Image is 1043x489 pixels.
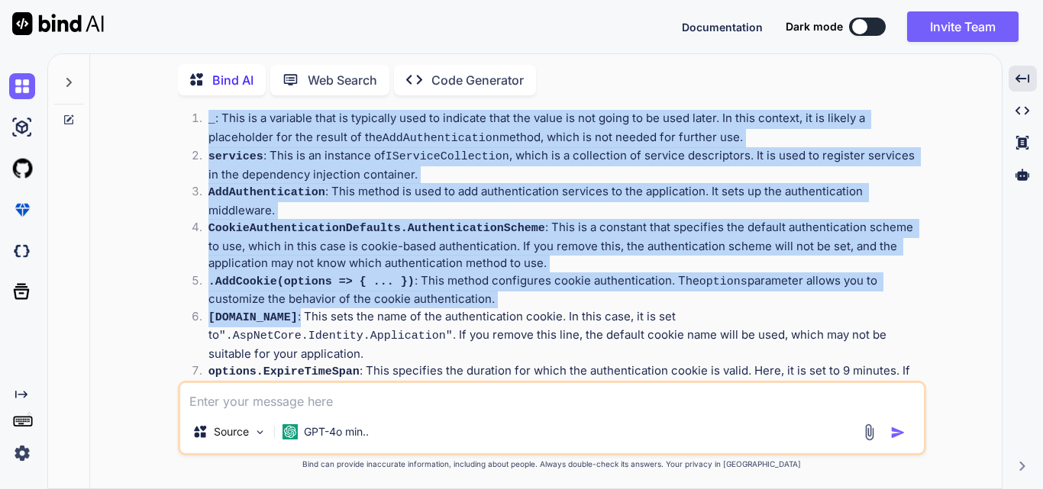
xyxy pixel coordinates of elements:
code: [DOMAIN_NAME] [208,311,298,324]
img: attachment [861,423,878,441]
p: GPT-4o min.. [304,424,369,439]
code: .AddCookie(options => { ... }) [208,275,415,288]
p: Bind AI [212,71,253,89]
img: premium [9,197,35,223]
p: : This method is used to add authentication services to the application. It sets up the authentic... [208,183,923,219]
code: services [208,150,263,163]
img: ai-studio [9,114,35,140]
p: Web Search [308,71,377,89]
img: chat [9,73,35,99]
img: githubLight [9,156,35,182]
button: Invite Team [907,11,1019,42]
img: icon [890,425,906,440]
p: : This specifies the duration for which the authentication cookie is valid. Here, it is set to 9 ... [208,362,923,398]
code: options.ExpireTimeSpan [208,365,360,378]
code: _ [208,113,215,126]
p: : This is a variable that is typically used to indicate that the value is not going to be used la... [208,110,923,147]
p: : This is an instance of , which is a collection of service descriptors. It is used to register s... [208,147,923,183]
p: : This method configures cookie authentication. The parameter allows you to customize the behavio... [208,272,923,308]
p: : This sets the name of the authentication cookie. In this case, it is set to . If you remove thi... [208,308,923,363]
p: Code Generator [431,71,524,89]
img: settings [9,440,35,466]
p: : This is a constant that specifies the default authentication scheme to use, which in this case ... [208,219,923,272]
code: ".AspNetCore.Identity.Application" [219,330,453,343]
img: GPT-4o mini [283,424,298,439]
p: Bind can provide inaccurate information, including about people. Always double-check its answers.... [178,458,926,470]
p: Source [214,424,249,439]
img: Pick Models [253,426,266,439]
button: Documentation [682,19,763,35]
code: AddAuthentication [208,186,325,199]
span: Documentation [682,21,763,34]
code: options [699,275,748,288]
code: IServiceCollection [386,150,509,163]
code: AddAuthentication [383,132,499,145]
code: CookieAuthenticationDefaults.AuthenticationScheme [208,222,545,235]
span: Dark mode [786,19,843,34]
img: darkCloudIdeIcon [9,238,35,264]
img: Bind AI [12,12,104,35]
